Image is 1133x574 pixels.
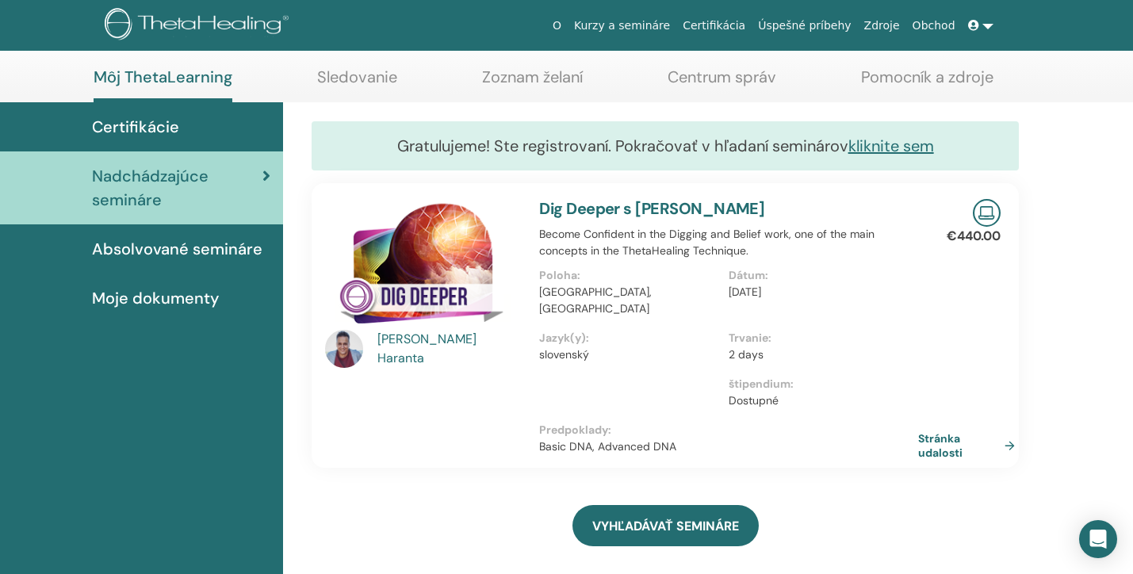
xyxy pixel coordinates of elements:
[539,330,719,346] p: Jazyk(y) :
[676,11,752,40] a: Certifikácia
[539,198,764,219] a: Dig Deeper s [PERSON_NAME]
[377,330,524,368] a: [PERSON_NAME] Haranta
[539,422,918,438] p: Predpoklady :
[729,284,909,300] p: [DATE]
[848,136,934,156] a: kliknite sem
[312,121,1019,170] div: Gratulujeme! Ste registrovaní. Pokračovať v hľadaní seminárov
[729,392,909,409] p: Dostupné
[729,346,909,363] p: 2 days
[973,199,1001,227] img: Live Online Seminar
[861,67,993,98] a: Pomocník a zdroje
[92,286,219,310] span: Moje dokumenty
[918,431,1021,460] a: Stránka udalosti
[92,237,262,261] span: Absolvované semináre
[546,11,568,40] a: O
[906,11,962,40] a: Obchod
[325,330,363,368] img: default.jpg
[729,376,909,392] p: štipendium :
[729,330,909,346] p: Trvanie :
[592,518,739,534] span: VYHĽADÁVAŤ SEMINÁRE
[729,267,909,284] p: Dátum :
[325,199,520,335] img: Dig Deeper
[539,346,719,363] p: slovenský
[539,226,918,259] p: Become Confident in the Digging and Belief work, one of the main concepts in the ThetaHealing Tec...
[317,67,397,98] a: Sledovanie
[539,284,719,317] p: [GEOGRAPHIC_DATA], [GEOGRAPHIC_DATA]
[568,11,676,40] a: Kurzy a semináre
[858,11,906,40] a: Zdroje
[947,227,1001,246] p: €440.00
[1079,520,1117,558] div: Open Intercom Messenger
[572,505,759,546] a: VYHĽADÁVAŤ SEMINÁRE
[92,115,179,139] span: Certifikácie
[482,67,583,98] a: Zoznam želaní
[94,67,232,102] a: Môj ThetaLearning
[752,11,857,40] a: Úspešné príbehy
[105,8,294,44] img: logo.png
[539,438,918,455] p: Basic DNA, Advanced DNA
[92,164,262,212] span: Nadchádzajúce semináre
[668,67,776,98] a: Centrum správ
[539,267,719,284] p: Poloha :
